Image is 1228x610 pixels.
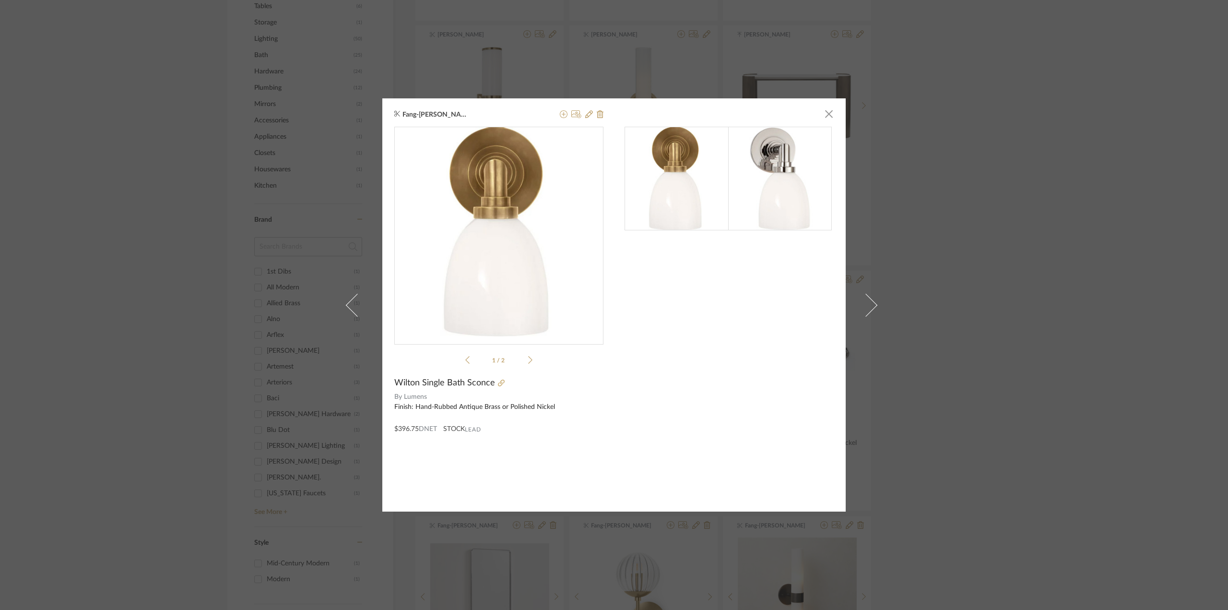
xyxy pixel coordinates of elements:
span: 2 [501,358,506,363]
img: 436874dd-0be3-44a7-bd28-baf388c2daa5_216x216.jpg [639,127,714,230]
span: DNET [419,426,437,432]
span: $396.75 [394,426,419,432]
span: / [497,358,501,363]
span: STOCK [443,424,465,434]
span: Lumens [404,392,604,402]
img: 436874dd-0be3-44a7-bd28-baf388c2daa5_436x436.jpg [424,127,575,336]
img: 5779109f-233a-4afd-9f0d-a1abb311f20d_216x216.jpg [740,127,820,230]
span: Wilton Single Bath Sconce [394,378,495,388]
span: 1 [492,358,497,363]
span: Lead [465,426,481,433]
button: Close [819,104,838,123]
div: 0 [395,127,603,336]
span: Fang-[PERSON_NAME] [402,110,472,119]
div: Finish: Hand-Rubbed Antique Brass or Polished Nickel [394,402,603,412]
span: By [394,392,402,402]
